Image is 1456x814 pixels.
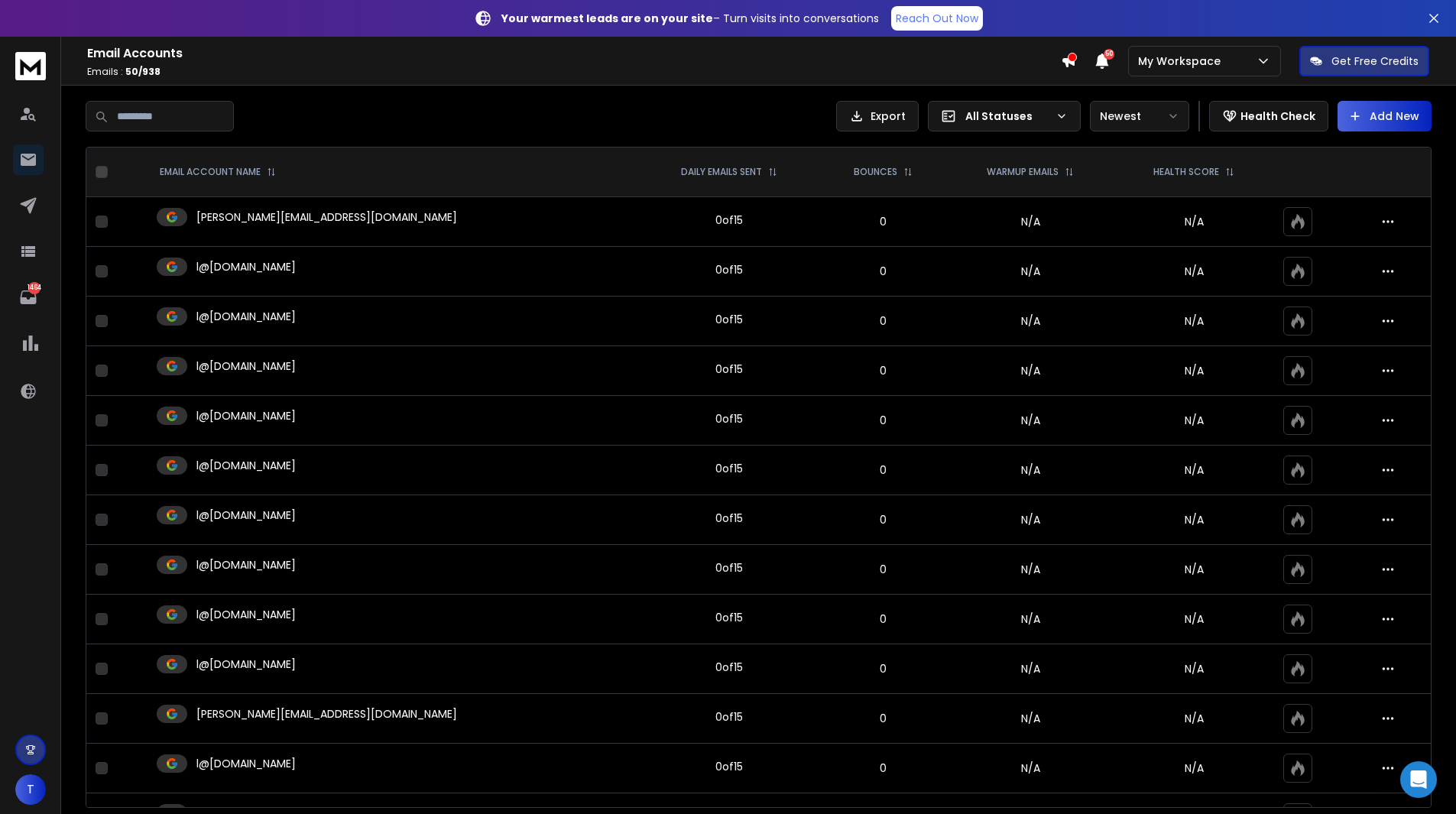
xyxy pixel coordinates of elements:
a: 1464 [13,282,44,313]
p: l@[DOMAIN_NAME] [196,756,296,771]
td: N/A [946,644,1114,694]
td: N/A [946,247,1114,297]
p: 0 [829,562,937,577]
div: EMAIL ACCOUNT NAME [160,166,276,178]
p: l@[DOMAIN_NAME] [196,607,296,622]
p: l@[DOMAIN_NAME] [196,557,296,572]
p: 0 [829,264,937,279]
td: N/A [946,446,1114,495]
td: N/A [946,694,1114,744]
p: l@[DOMAIN_NAME] [196,508,296,523]
p: 0 [829,313,937,329]
div: 0 of 15 [715,411,743,426]
p: 0 [829,760,937,776]
button: Newest [1090,101,1189,131]
p: Reach Out Now [896,11,978,26]
button: T [15,774,46,805]
td: N/A [946,297,1114,346]
button: Add New [1338,101,1432,131]
p: All Statuses [965,109,1049,124]
p: N/A [1124,512,1264,527]
p: N/A [1124,661,1264,676]
p: N/A [1124,562,1264,577]
div: 0 of 15 [715,461,743,476]
p: DAILY EMAILS SENT [681,166,762,178]
p: 0 [829,214,937,229]
p: N/A [1124,264,1264,279]
td: N/A [946,744,1114,793]
button: Health Check [1209,101,1328,131]
p: WARMUP EMAILS [987,166,1059,178]
div: 0 of 15 [715,610,743,625]
p: l@[DOMAIN_NAME] [196,657,296,672]
p: l@[DOMAIN_NAME] [196,259,296,274]
div: 0 of 15 [715,759,743,774]
p: N/A [1124,462,1264,478]
p: 0 [829,711,937,726]
p: N/A [1124,760,1264,776]
p: 0 [829,512,937,527]
div: 0 of 15 [715,212,743,228]
p: l@[DOMAIN_NAME] [196,309,296,324]
p: N/A [1124,313,1264,329]
div: 0 of 15 [715,709,743,725]
td: N/A [946,595,1114,644]
p: 0 [829,462,937,478]
p: l@[DOMAIN_NAME] [196,358,296,374]
p: N/A [1124,214,1264,229]
td: N/A [946,495,1114,545]
p: [PERSON_NAME][EMAIL_ADDRESS][DOMAIN_NAME] [196,706,457,722]
div: Open Intercom Messenger [1400,761,1437,798]
span: 50 [1104,49,1114,60]
td: N/A [946,346,1114,396]
div: 0 of 15 [715,312,743,327]
td: N/A [946,197,1114,247]
div: 0 of 15 [715,660,743,675]
p: HEALTH SCORE [1153,166,1219,178]
p: N/A [1124,413,1264,428]
p: – Turn visits into conversations [501,11,879,26]
p: 0 [829,363,937,378]
div: 0 of 15 [715,362,743,377]
p: BOUNCES [854,166,897,178]
p: l@[DOMAIN_NAME] [196,458,296,473]
div: 0 of 15 [715,511,743,526]
p: 0 [829,611,937,627]
h1: Email Accounts [87,44,1061,63]
p: 1464 [28,282,41,294]
p: N/A [1124,363,1264,378]
p: 0 [829,413,937,428]
p: l@[DOMAIN_NAME] [196,408,296,423]
p: Health Check [1240,109,1315,124]
p: Emails : [87,66,1061,78]
p: Get Free Credits [1331,54,1419,69]
strong: Your warmest leads are on your site [501,11,713,26]
div: 0 of 15 [715,560,743,576]
p: 0 [829,661,937,676]
span: 50 / 938 [125,65,161,78]
p: N/A [1124,611,1264,627]
div: 0 of 15 [715,262,743,277]
button: Get Free Credits [1299,46,1429,76]
p: N/A [1124,711,1264,726]
p: [PERSON_NAME][EMAIL_ADDRESS][DOMAIN_NAME] [196,209,457,225]
img: logo [15,52,46,80]
td: N/A [946,396,1114,446]
p: My Workspace [1138,54,1227,69]
a: Reach Out Now [891,6,983,31]
td: N/A [946,545,1114,595]
button: Export [836,101,919,131]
